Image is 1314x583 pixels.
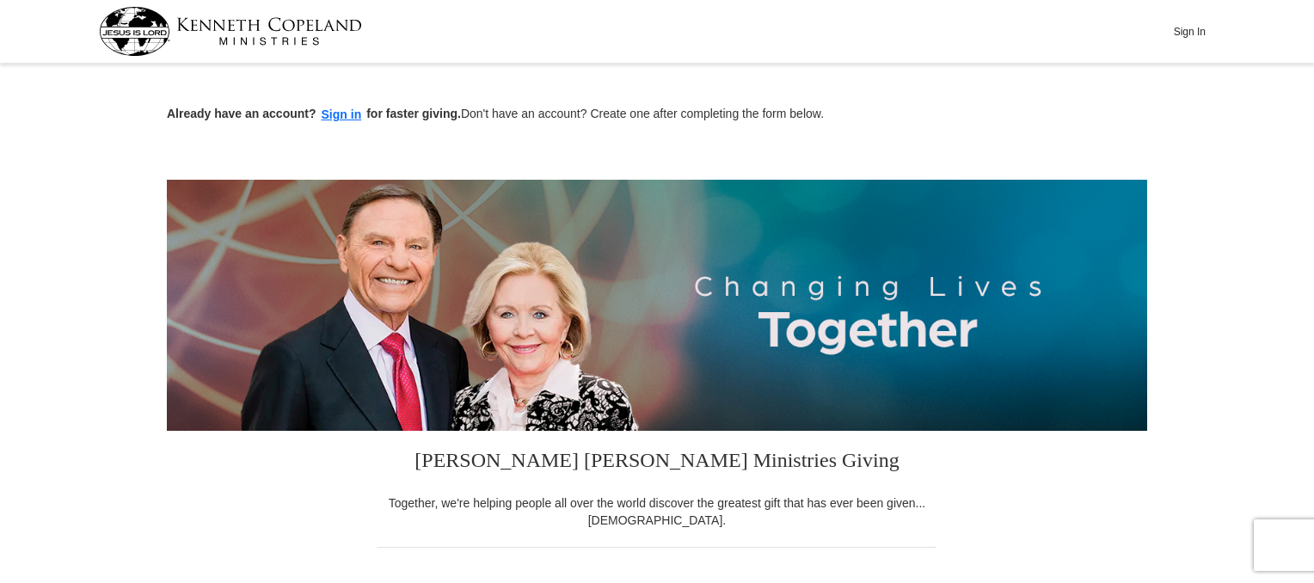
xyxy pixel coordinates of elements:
[1164,18,1215,45] button: Sign In
[167,105,1147,125] p: Don't have an account? Create one after completing the form below.
[378,431,936,494] h3: [PERSON_NAME] [PERSON_NAME] Ministries Giving
[99,7,362,56] img: kcm-header-logo.svg
[167,107,461,120] strong: Already have an account? for faster giving.
[378,494,936,529] div: Together, we're helping people all over the world discover the greatest gift that has ever been g...
[316,105,367,125] button: Sign in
